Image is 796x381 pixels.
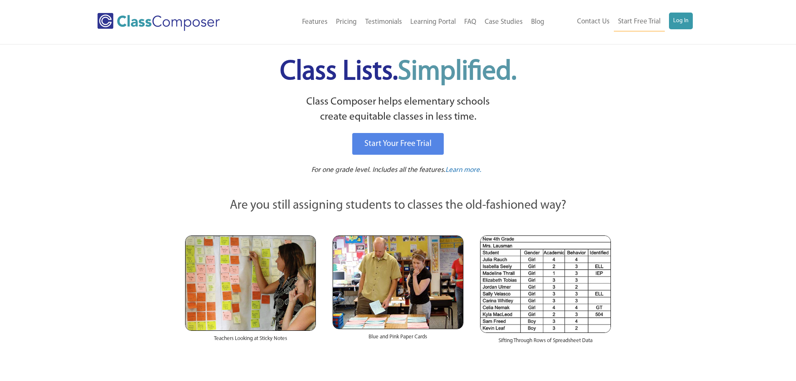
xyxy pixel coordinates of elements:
div: Sifting Through Rows of Spreadsheet Data [480,333,611,353]
a: Start Free Trial [614,13,665,31]
a: Contact Us [573,13,614,31]
img: Blue and Pink Paper Cards [333,235,463,329]
p: Class Composer helps elementary schools create equitable classes in less time. [184,95,613,125]
div: Teachers Looking at Sticky Notes [185,331,316,351]
a: Log In [669,13,693,29]
img: Class Composer [97,13,220,31]
a: Features [298,13,332,31]
a: Case Studies [481,13,527,31]
span: Learn more. [445,166,481,174]
img: Spreadsheets [480,235,611,333]
a: Pricing [332,13,361,31]
a: Testimonials [361,13,406,31]
span: For one grade level. Includes all the features. [311,166,445,174]
div: Blue and Pink Paper Cards [333,329,463,349]
nav: Header Menu [549,13,693,31]
a: Blog [527,13,549,31]
a: FAQ [460,13,481,31]
a: Start Your Free Trial [352,133,444,155]
img: Teachers Looking at Sticky Notes [185,235,316,331]
span: Simplified. [398,59,516,86]
span: Start Your Free Trial [364,140,432,148]
nav: Header Menu [254,13,549,31]
span: Class Lists. [280,59,516,86]
p: Are you still assigning students to classes the old-fashioned way? [185,197,611,215]
a: Learn more. [445,165,481,176]
a: Learning Portal [406,13,460,31]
